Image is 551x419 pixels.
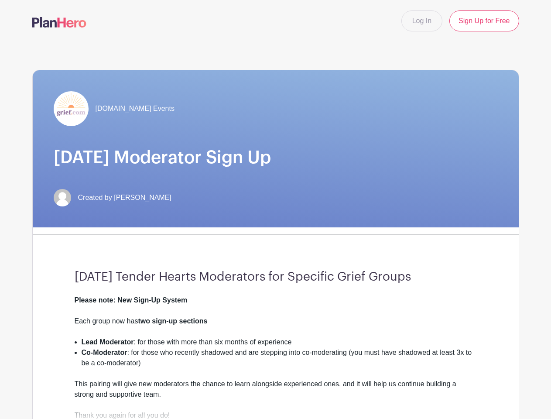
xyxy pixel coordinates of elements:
[82,347,477,379] li: : for those who recently shadowed and are stepping into co-moderating (you must have shadowed at ...
[82,337,477,347] li: : for those with more than six months of experience
[449,10,519,31] a: Sign Up for Free
[78,192,171,203] span: Created by [PERSON_NAME]
[75,316,477,337] div: Each group now has
[54,147,498,168] h1: [DATE] Moderator Sign Up
[75,270,477,285] h3: [DATE] Tender Hearts Moderators for Specific Grief Groups
[138,317,207,325] strong: two sign-up sections
[82,338,134,346] strong: Lead Moderator
[401,10,442,31] a: Log In
[54,189,71,206] img: default-ce2991bfa6775e67f084385cd625a349d9dcbb7a52a09fb2fda1e96e2d18dcdb.png
[54,91,89,126] img: grief-logo-planhero.png
[75,296,188,304] strong: Please note: New Sign-Up System
[32,17,86,27] img: logo-507f7623f17ff9eddc593b1ce0a138ce2505c220e1c5a4e2b4648c50719b7d32.svg
[96,103,175,114] span: [DOMAIN_NAME] Events
[82,349,127,356] strong: Co-Moderator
